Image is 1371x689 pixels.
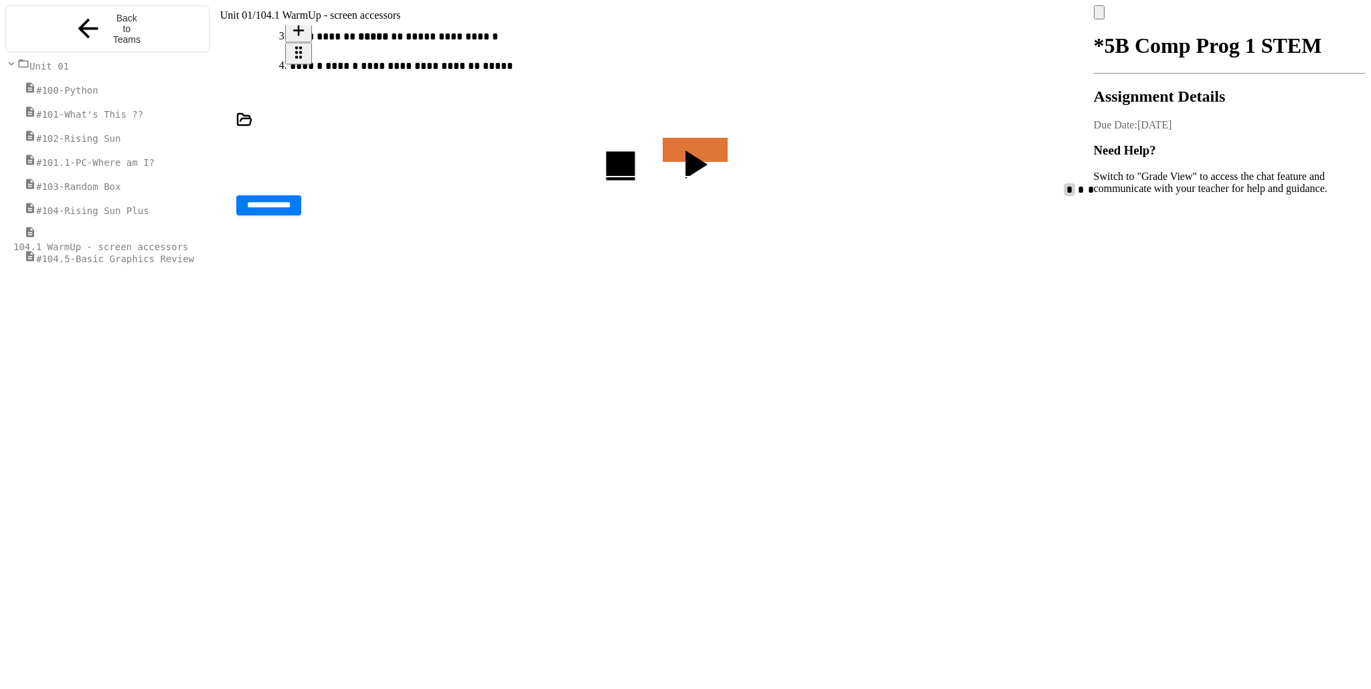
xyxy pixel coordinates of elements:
[1094,5,1366,19] div: My Account
[1094,143,1366,158] h3: Need Help?
[1094,33,1366,58] h1: *5B Comp Prog 1 STEM
[5,5,210,52] button: Back to Teams
[111,13,142,45] span: Back to Teams
[256,9,401,21] span: 104.1 WarmUp - screen accessors
[1137,119,1172,130] span: [DATE]
[252,9,255,21] span: /
[29,61,69,72] span: Unit 01
[36,109,143,120] span: #101-What's This ??
[36,85,98,96] span: #100-Python
[36,133,120,144] span: #102-Rising Sun
[1094,119,1137,130] span: Due Date:
[36,157,155,168] span: #101.1-PC-Where am I?
[36,254,194,264] span: #104.5-Basic Graphics Review
[13,241,188,252] span: 104.1 WarmUp - screen accessors
[36,181,120,192] span: #103-Random Box
[1094,88,1366,106] h2: Assignment Details
[36,205,149,216] span: #104-Rising Sun Plus
[220,9,252,21] span: Unit 01
[1094,171,1366,195] p: Switch to "Grade View" to access the chat feature and communicate with your teacher for help and ...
